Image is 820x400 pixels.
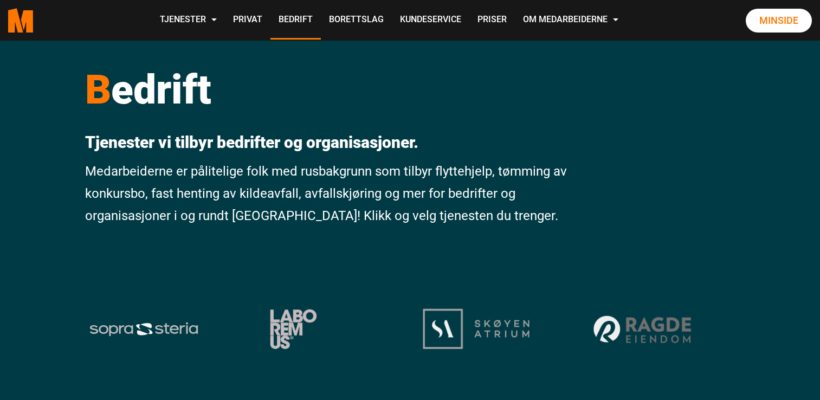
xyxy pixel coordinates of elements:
[89,321,199,337] img: sopra steria logo
[225,1,270,40] a: Privat
[321,1,392,40] a: Borettslag
[256,309,331,349] img: Laboremus logo og 1
[270,1,321,40] a: Bedrift
[85,160,569,227] p: Medarbeiderne er pålitelige folk med rusbakgrunn som tilbyr flyttehjelp, tømming av konkursbo, fa...
[85,65,569,114] h1: edrift
[590,312,696,346] img: ragde okbn97d8gwrerwy0sgwppcyprqy9juuzeksfkgscu8 2
[85,66,111,113] span: B
[469,1,515,40] a: Priser
[423,308,530,349] img: logo okbnbonwi65nevcbb1i9s8fi7cq4v3pheurk5r3yf4
[515,1,627,40] a: Om Medarbeiderne
[85,133,569,152] p: Tjenester vi tilbyr bedrifter og organisasjoner.
[392,1,469,40] a: Kundeservice
[746,9,812,33] a: Minside
[152,1,225,40] a: Tjenester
